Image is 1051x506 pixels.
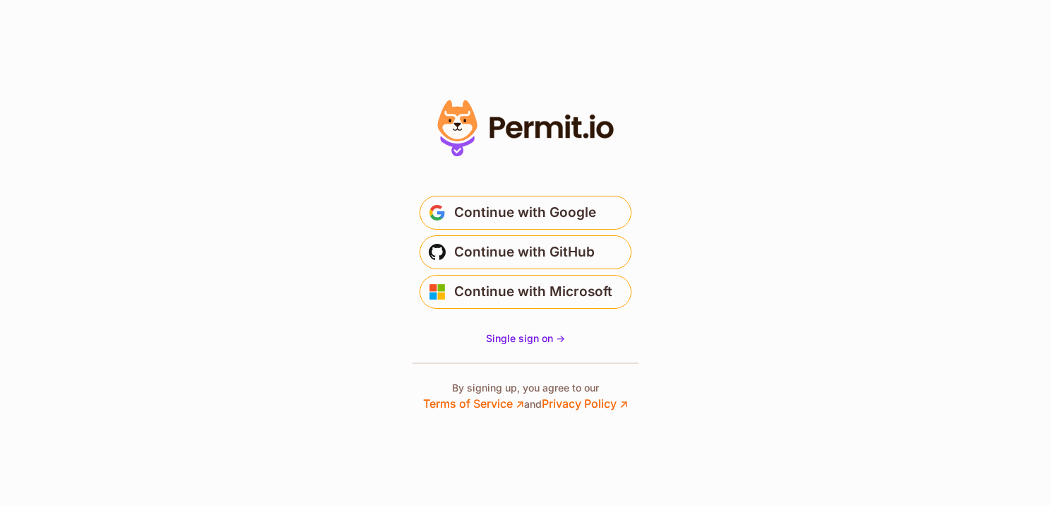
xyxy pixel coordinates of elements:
a: Terms of Service ↗ [423,396,524,411]
button: Continue with GitHub [420,235,631,269]
span: Continue with Microsoft [454,281,612,303]
p: By signing up, you agree to our and [423,381,628,412]
span: Continue with GitHub [454,241,595,264]
a: Single sign on -> [486,331,565,346]
span: Single sign on -> [486,332,565,344]
button: Continue with Microsoft [420,275,631,309]
span: Continue with Google [454,201,596,224]
button: Continue with Google [420,196,631,230]
a: Privacy Policy ↗ [542,396,628,411]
